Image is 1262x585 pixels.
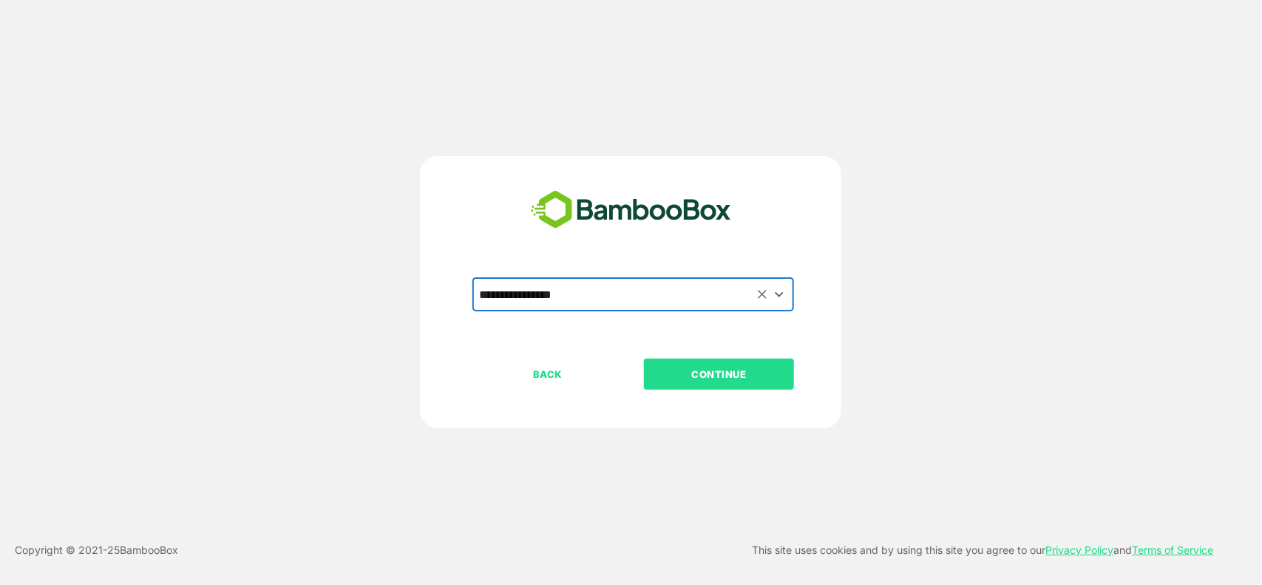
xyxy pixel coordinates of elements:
[645,366,793,382] p: CONTINUE
[474,366,622,382] p: BACK
[1046,544,1114,556] a: Privacy Policy
[523,186,739,234] img: bamboobox
[644,359,794,390] button: CONTINUE
[753,541,1214,559] p: This site uses cookies and by using this site you agree to our and
[753,285,770,302] button: Clear
[769,284,789,304] button: Open
[15,541,178,559] p: Copyright © 2021- 25 BambooBox
[1133,544,1214,556] a: Terms of Service
[472,359,622,390] button: BACK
